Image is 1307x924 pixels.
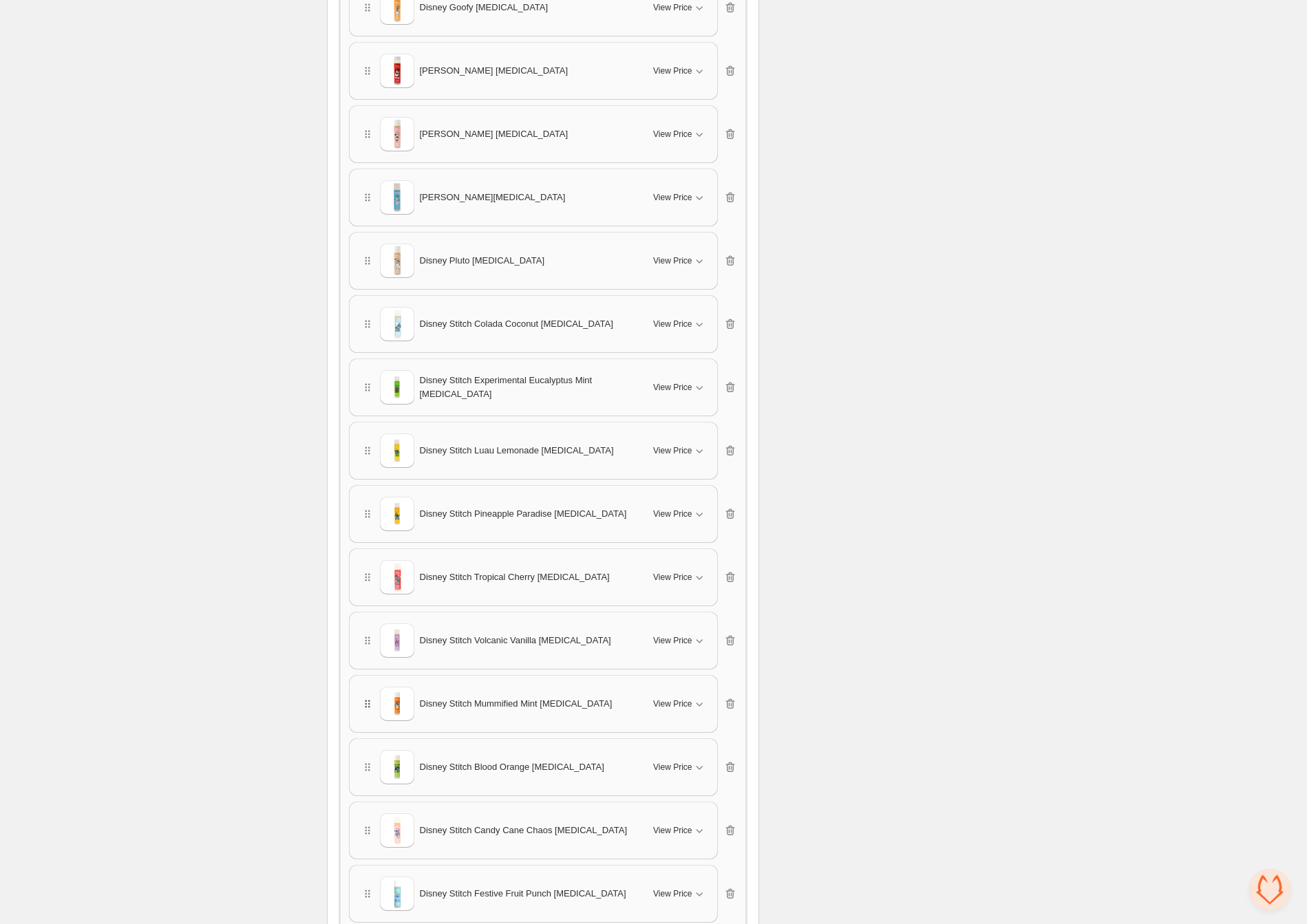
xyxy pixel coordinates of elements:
[653,319,692,330] span: View Price
[420,254,545,268] span: Disney Pluto [MEDICAL_DATA]
[420,824,628,837] span: Disney Stitch Candy Cane Chaos [MEDICAL_DATA]
[380,370,414,405] img: Disney Stitch Experimental Eucalyptus Mint Lip Balm
[380,687,414,721] img: Disney Stitch Mummified Mint Lip Balm
[653,65,692,76] span: View Price
[653,572,692,583] span: View Price
[420,507,627,521] span: Disney Stitch Pineapple Paradise [MEDICAL_DATA]
[653,825,692,836] span: View Price
[653,762,692,773] span: View Price
[653,888,692,899] span: View Price
[645,503,714,525] button: View Price
[645,123,714,145] button: View Price
[420,317,613,331] span: Disney Stitch Colada Coconut [MEDICAL_DATA]
[380,117,414,151] img: Disney Minnie Lip Balm
[420,570,610,584] span: Disney Stitch Tropical Cherry [MEDICAL_DATA]
[380,623,414,658] img: Disney Stitch Volcanic Vanilla Lip Balm
[420,1,549,14] span: Disney Goofy [MEDICAL_DATA]
[653,255,692,266] span: View Price
[420,760,604,774] span: Disney Stitch Blood Orange [MEDICAL_DATA]
[380,750,414,784] img: Disney Stitch Blood Orange Lip Balm
[653,635,692,646] span: View Price
[645,630,714,652] button: View Price
[645,440,714,462] button: View Price
[420,634,611,647] span: Disney Stitch Volcanic Vanilla [MEDICAL_DATA]
[380,433,414,468] img: Disney Stitch Luau Lemonade Lip Balm
[420,444,614,458] span: Disney Stitch Luau Lemonade [MEDICAL_DATA]
[420,697,613,711] span: Disney Stitch Mummified Mint [MEDICAL_DATA]
[645,566,714,588] button: View Price
[420,887,626,901] span: Disney Stitch Festive Fruit Punch [MEDICAL_DATA]
[645,376,714,398] button: View Price
[653,2,692,13] span: View Price
[380,307,414,341] img: Disney Stitch Colada Coconut Lip Balm
[653,382,692,393] span: View Price
[653,698,692,709] span: View Price
[645,313,714,335] button: View Price
[380,54,414,88] img: Disney Mickey Lip Balm
[653,192,692,203] span: View Price
[380,497,414,531] img: Disney Stitch Pineapple Paradise Lip Balm
[645,250,714,272] button: View Price
[645,693,714,715] button: View Price
[380,560,414,594] img: Disney Stitch Tropical Cherry Lip Balm
[380,180,414,215] img: Disney Olaf Lip Balm
[653,129,692,140] span: View Price
[645,819,714,841] button: View Price
[653,445,692,456] span: View Price
[653,508,692,519] span: View Price
[380,813,414,848] img: Disney Stitch Candy Cane Chaos Lip Balm
[420,64,569,78] span: [PERSON_NAME] [MEDICAL_DATA]
[420,374,637,401] span: Disney Stitch Experimental Eucalyptus Mint [MEDICAL_DATA]
[645,60,714,82] button: View Price
[645,883,714,905] button: View Price
[420,191,566,204] span: [PERSON_NAME][MEDICAL_DATA]
[380,877,414,911] img: Disney Stitch Festive Fruit Punch Lip Balm
[1249,869,1290,910] div: Open chat
[645,186,714,208] button: View Price
[380,244,414,278] img: Disney Pluto Lip Balm
[645,756,714,778] button: View Price
[420,127,569,141] span: [PERSON_NAME] [MEDICAL_DATA]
